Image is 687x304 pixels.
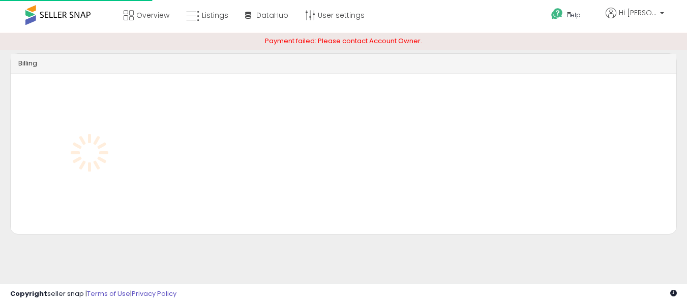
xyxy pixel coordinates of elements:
[619,8,657,18] span: Hi [PERSON_NAME]
[265,36,422,46] span: Payment failed: Please contact Account Owner.
[256,10,288,20] span: DataHub
[551,8,563,20] i: Get Help
[10,289,47,298] strong: Copyright
[132,289,176,298] a: Privacy Policy
[136,10,169,20] span: Overview
[567,11,581,19] span: Help
[202,10,228,20] span: Listings
[606,8,664,30] a: Hi [PERSON_NAME]
[87,289,130,298] a: Terms of Use
[11,54,676,74] div: Billing
[10,289,176,299] div: seller snap | |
